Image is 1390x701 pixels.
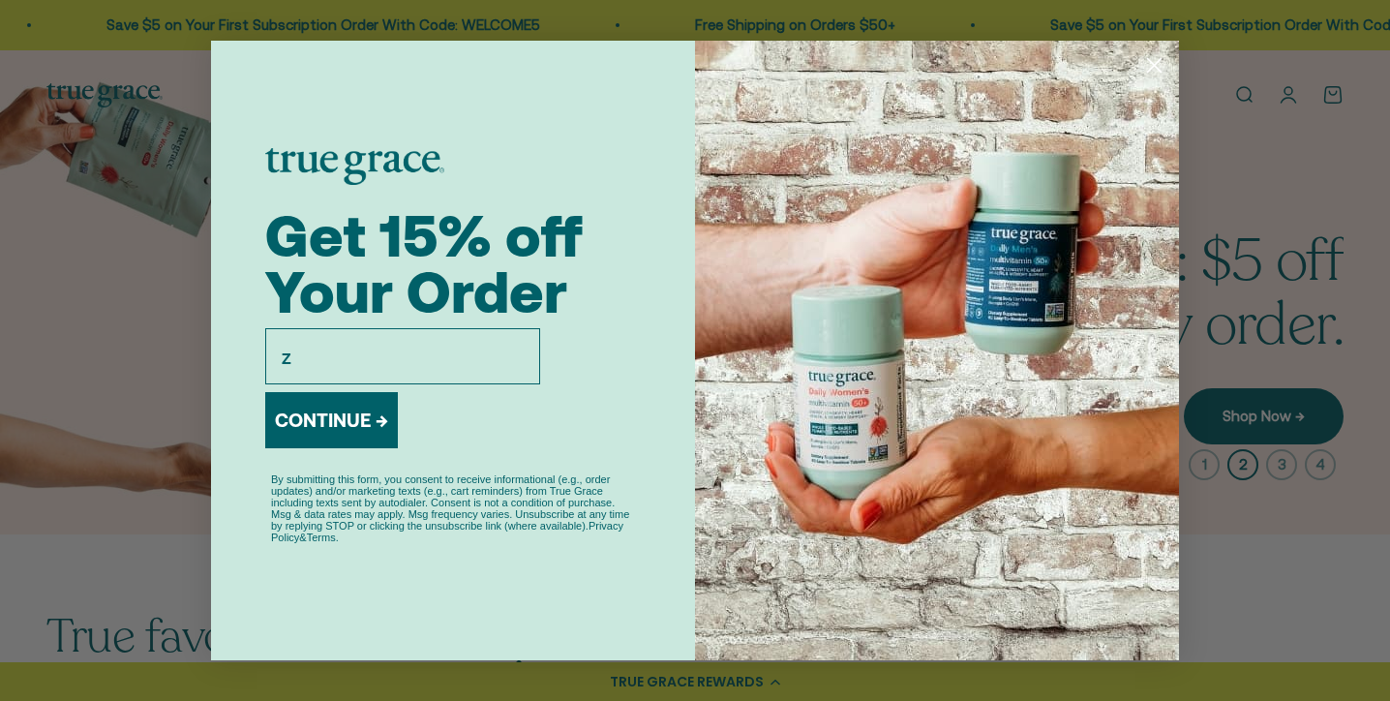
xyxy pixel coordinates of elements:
[265,202,583,325] span: Get 15% off Your Order
[271,520,623,543] a: Privacy Policy
[1137,48,1171,82] button: Close dialog
[695,41,1179,660] img: ea6db371-f0a2-4b66-b0cf-f62b63694141.jpeg
[265,392,398,448] button: CONTINUE →
[265,328,540,384] input: EMAIL
[265,148,444,185] img: logo placeholder
[307,532,336,543] a: Terms
[271,473,635,543] p: By submitting this form, you consent to receive informational (e.g., order updates) and/or market...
